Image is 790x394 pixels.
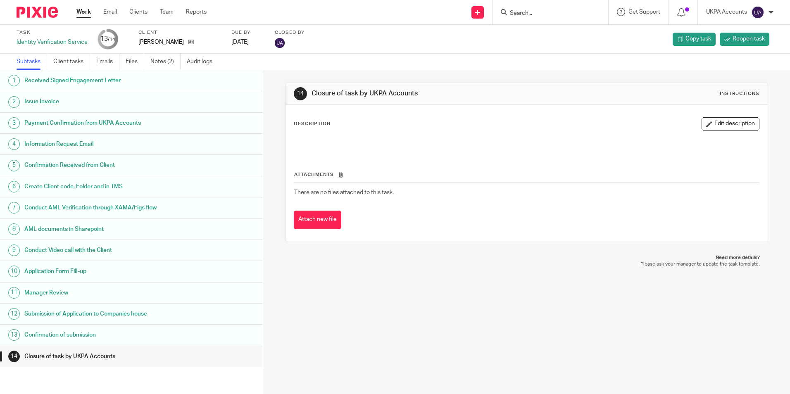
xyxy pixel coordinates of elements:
[24,308,178,320] h1: Submission of Application to Companies house
[24,95,178,108] h1: Issue Invoice
[275,29,305,36] label: Closed by
[275,38,285,48] img: UKPA Accounts
[8,308,20,320] div: 12
[53,54,90,70] a: Client tasks
[8,160,20,171] div: 5
[24,265,178,278] h1: Application Form Fill-up
[8,96,20,108] div: 2
[103,8,117,16] a: Email
[100,34,115,44] div: 13
[24,350,178,363] h1: Closure of task by UKPA Accounts
[138,29,221,36] label: Client
[138,38,184,46] span: Vidya Yatin Thakur
[702,117,759,131] button: Edit description
[17,38,88,46] div: Identity Verification Service
[24,244,178,256] h1: Conduct Video call with the Client
[293,254,759,261] p: Need more details?
[187,54,219,70] a: Audit logs
[8,117,20,129] div: 3
[294,121,331,127] p: Description
[17,7,58,18] img: Pixie
[294,172,334,177] span: Attachments
[685,35,711,43] span: Copy task
[24,329,178,341] h1: Confirmation of submission
[96,54,119,70] a: Emails
[24,180,178,193] h1: Create Client code, Folder and in TMS
[294,87,307,100] div: 14
[293,261,759,268] p: Please ask your manager to update the task template.
[8,266,20,277] div: 10
[720,33,769,46] a: Reopen task
[24,74,178,87] h1: Received Signed Engagement Letter
[8,351,20,362] div: 14
[231,38,264,46] div: [DATE]
[673,33,716,46] a: Copy task
[188,39,194,45] i: Open client page
[8,329,20,341] div: 13
[24,287,178,299] h1: Manager Review
[126,54,144,70] a: Files
[8,181,20,192] div: 6
[17,29,88,36] label: Task
[24,117,178,129] h1: Payment Confirmation from UKPA Accounts
[129,8,148,16] a: Clients
[706,8,747,16] p: UKPA Accounts
[24,159,178,171] h1: Confirmation Received from Client
[138,38,184,46] p: [PERSON_NAME]
[509,10,583,17] input: Search
[8,138,20,150] div: 4
[24,202,178,214] h1: Conduct AML Verification through XAMA/Figs flow
[751,6,764,19] img: svg%3E
[8,287,20,299] div: 11
[231,29,264,36] label: Due by
[8,75,20,86] div: 1
[8,223,20,235] div: 8
[8,244,20,256] div: 9
[294,190,394,195] span: There are no files attached to this task.
[720,90,759,97] div: Instructions
[186,8,207,16] a: Reports
[17,54,47,70] a: Subtasks
[294,211,341,229] button: Attach new file
[24,223,178,235] h1: AML documents in Sharepoint
[312,89,544,98] h1: Closure of task by UKPA Accounts
[160,8,174,16] a: Team
[733,35,765,43] span: Reopen task
[108,37,115,42] small: /14
[76,8,91,16] a: Work
[8,202,20,214] div: 7
[150,54,181,70] a: Notes (2)
[24,138,178,150] h1: Information Request Email
[628,9,660,15] span: Get Support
